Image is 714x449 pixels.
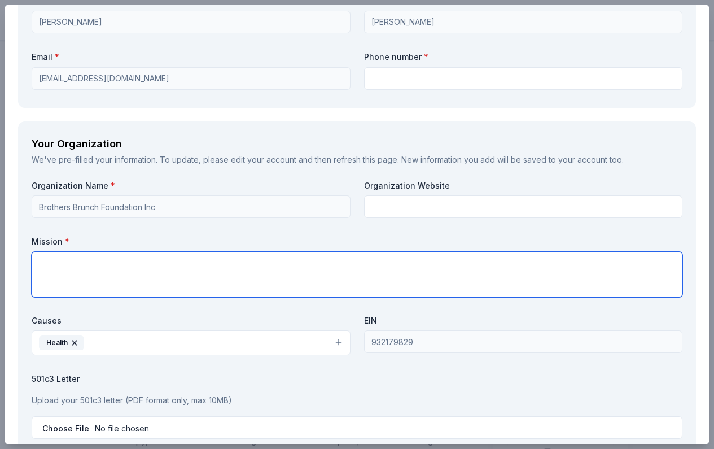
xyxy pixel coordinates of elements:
[364,51,683,63] label: Phone number
[364,180,683,191] label: Organization Website
[32,51,351,63] label: Email
[32,330,351,355] button: Health
[231,155,296,164] a: edit your account
[32,394,682,407] p: Upload your 501c3 letter (PDF format only, max 10MB)
[32,373,682,385] label: 501c3 Letter
[32,135,682,153] div: Your Organization
[39,335,84,350] div: Health
[32,153,682,167] div: We've pre-filled your information. To update, please and then refresh this page. New information ...
[32,315,351,326] label: Causes
[32,180,351,191] label: Organization Name
[32,236,682,247] label: Mission
[364,315,683,326] label: EIN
